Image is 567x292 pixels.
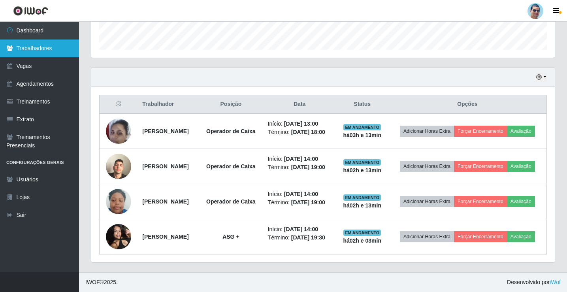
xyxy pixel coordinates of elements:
[284,121,318,127] time: [DATE] 13:00
[142,128,188,134] strong: [PERSON_NAME]
[454,161,507,172] button: Forçar Encerramento
[106,114,131,148] img: 1658953242663.jpeg
[206,163,256,170] strong: Operador de Caixa
[142,163,188,170] strong: [PERSON_NAME]
[206,198,256,205] strong: Operador de Caixa
[343,194,381,201] span: EM ANDAMENTO
[291,129,325,135] time: [DATE] 18:00
[550,279,561,285] a: iWof
[106,144,131,189] img: 1739480983159.jpeg
[454,196,507,207] button: Forçar Encerramento
[206,128,256,134] strong: Operador de Caixa
[85,278,118,286] span: © 2025 .
[268,128,332,136] li: Término:
[268,163,332,171] li: Término:
[507,161,535,172] button: Avaliação
[507,196,535,207] button: Avaliação
[291,234,325,241] time: [DATE] 19:30
[343,132,381,138] strong: há 03 h e 13 min
[400,161,454,172] button: Adicionar Horas Extra
[454,126,507,137] button: Forçar Encerramento
[106,220,131,253] img: 1751813070616.jpeg
[284,191,318,197] time: [DATE] 14:00
[291,199,325,205] time: [DATE] 19:00
[142,198,188,205] strong: [PERSON_NAME]
[336,95,388,114] th: Status
[507,231,535,242] button: Avaliação
[268,155,332,163] li: Início:
[400,231,454,242] button: Adicionar Horas Extra
[268,225,332,234] li: Início:
[454,231,507,242] button: Forçar Encerramento
[507,278,561,286] span: Desenvolvido por
[138,95,199,114] th: Trabalhador
[388,95,547,114] th: Opções
[268,120,332,128] li: Início:
[268,234,332,242] li: Término:
[268,198,332,207] li: Término:
[13,6,48,16] img: CoreUI Logo
[343,159,381,166] span: EM ANDAMENTO
[343,167,381,173] strong: há 02 h e 13 min
[199,95,263,114] th: Posição
[343,230,381,236] span: EM ANDAMENTO
[222,234,239,240] strong: ASG +
[284,226,318,232] time: [DATE] 14:00
[106,185,131,219] img: 1709225632480.jpeg
[343,202,381,209] strong: há 02 h e 13 min
[343,237,381,244] strong: há 02 h e 03 min
[85,279,100,285] span: IWOF
[263,95,336,114] th: Data
[400,126,454,137] button: Adicionar Horas Extra
[507,126,535,137] button: Avaliação
[343,124,381,130] span: EM ANDAMENTO
[291,164,325,170] time: [DATE] 19:00
[142,234,188,240] strong: [PERSON_NAME]
[268,190,332,198] li: Início:
[284,156,318,162] time: [DATE] 14:00
[400,196,454,207] button: Adicionar Horas Extra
